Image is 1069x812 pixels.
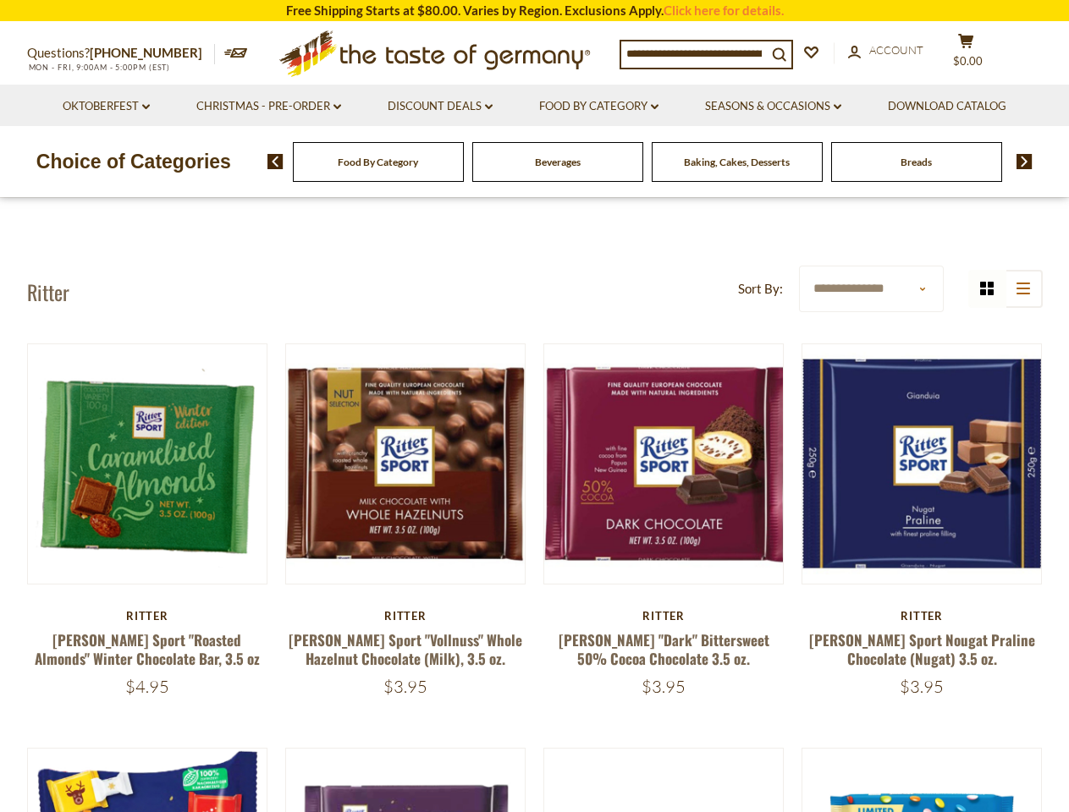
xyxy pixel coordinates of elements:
[27,42,215,64] p: Questions?
[27,63,171,72] span: MON - FRI, 9:00AM - 5:00PM (EST)
[289,629,522,668] a: [PERSON_NAME] Sport "Vollnuss" Whole Hazelnut Chocolate (Milk), 3.5 oz.
[27,279,69,304] h1: Ritter
[705,97,841,116] a: Seasons & Occasions
[664,3,784,18] a: Click here for details.
[802,344,1042,584] img: Ritter
[900,676,944,697] span: $3.95
[869,43,923,57] span: Account
[848,41,923,60] a: Account
[388,97,493,116] a: Discount Deals
[941,33,992,75] button: $0.00
[888,97,1006,116] a: Download Catalog
[286,344,526,584] img: Ritter
[642,676,686,697] span: $3.95
[953,54,983,68] span: $0.00
[28,344,267,584] img: Ritter
[535,156,581,168] a: Beverages
[901,156,932,168] a: Breads
[738,278,783,299] label: Sort By:
[90,45,202,60] a: [PHONE_NUMBER]
[383,676,427,697] span: $3.95
[267,154,284,169] img: previous arrow
[1017,154,1033,169] img: next arrow
[35,629,260,668] a: [PERSON_NAME] Sport "Roasted Almonds" Winter Chocolate Bar, 3.5 oz
[539,97,658,116] a: Food By Category
[543,609,785,623] div: Ritter
[802,609,1043,623] div: Ritter
[285,609,526,623] div: Ritter
[63,97,150,116] a: Oktoberfest
[338,156,418,168] a: Food By Category
[684,156,790,168] a: Baking, Cakes, Desserts
[809,629,1035,668] a: [PERSON_NAME] Sport Nougat Praline Chocolate (Nugat) 3.5 oz.
[125,676,169,697] span: $4.95
[196,97,341,116] a: Christmas - PRE-ORDER
[27,609,268,623] div: Ritter
[559,629,769,668] a: [PERSON_NAME] "Dark" Bittersweet 50% Cocoa Chocolate 3.5 oz.
[544,344,784,584] img: Ritter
